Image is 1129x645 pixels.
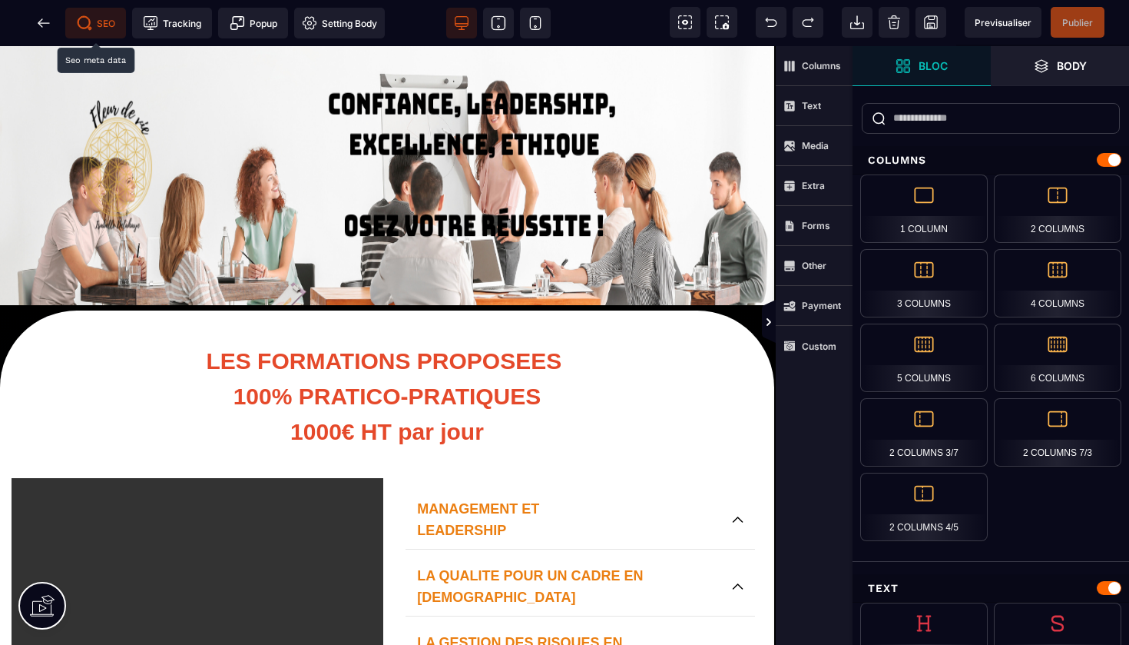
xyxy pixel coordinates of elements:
div: 5 Columns [860,324,988,392]
strong: Media [802,140,829,151]
strong: Bloc [919,60,948,71]
div: 3 Columns [860,249,988,318]
strong: Body [1057,60,1087,71]
span: Previsualiser [975,17,1031,28]
strong: Other [802,260,826,271]
div: 4 Columns [994,249,1121,318]
div: 6 Columns [994,324,1121,392]
span: Screenshot [707,7,737,38]
div: 1 Column [860,175,988,243]
span: Preview [965,7,1041,38]
p: LA GESTION DES RISQUES EN [DEMOGRAPHIC_DATA] [417,586,717,629]
span: SEO [77,15,115,31]
div: 2 Columns 3/7 [860,398,988,467]
span: Open Blocks [853,46,991,86]
p: MANAGEMENT ET LEADERSHIP [417,452,717,495]
span: Tracking [143,15,201,31]
strong: Text [802,100,821,111]
strong: Custom [802,341,836,352]
strong: Forms [802,220,830,231]
span: Setting Body [302,15,377,31]
p: LA QUALITE POUR UN CADRE EN [DEMOGRAPHIC_DATA] [417,519,717,562]
b: LES FORMATIONS PROPOSEES 100% PRATICO-PRATIQUES 1000€ HT par jour [206,302,568,398]
span: Open Layer Manager [991,46,1129,86]
strong: Extra [802,180,825,191]
span: Publier [1062,17,1093,28]
div: 2 Columns [994,175,1121,243]
div: Columns [853,146,1129,175]
div: 2 Columns 4/5 [860,473,988,541]
span: View components [670,7,700,38]
strong: Payment [802,300,841,311]
strong: Columns [802,60,841,71]
div: Text [853,574,1129,603]
div: 2 Columns 7/3 [994,398,1121,467]
span: Popup [230,15,277,31]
